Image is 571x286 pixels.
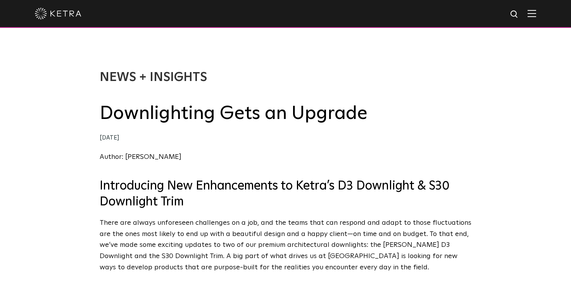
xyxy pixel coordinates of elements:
[528,10,536,17] img: Hamburger%20Nav.svg
[35,8,81,19] img: ketra-logo-2019-white
[100,217,472,273] p: There are always unforeseen challenges on a job, and the teams that can respond and adapt to thos...
[100,178,472,210] h3: Introducing New Enhancements to Ketra’s D3 Downlight & S30 Downlight Trim
[510,10,519,19] img: search icon
[100,133,472,144] div: [DATE]
[100,102,472,126] h2: Downlighting Gets an Upgrade
[100,71,207,84] a: News + Insights
[100,153,181,160] a: Author: [PERSON_NAME]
